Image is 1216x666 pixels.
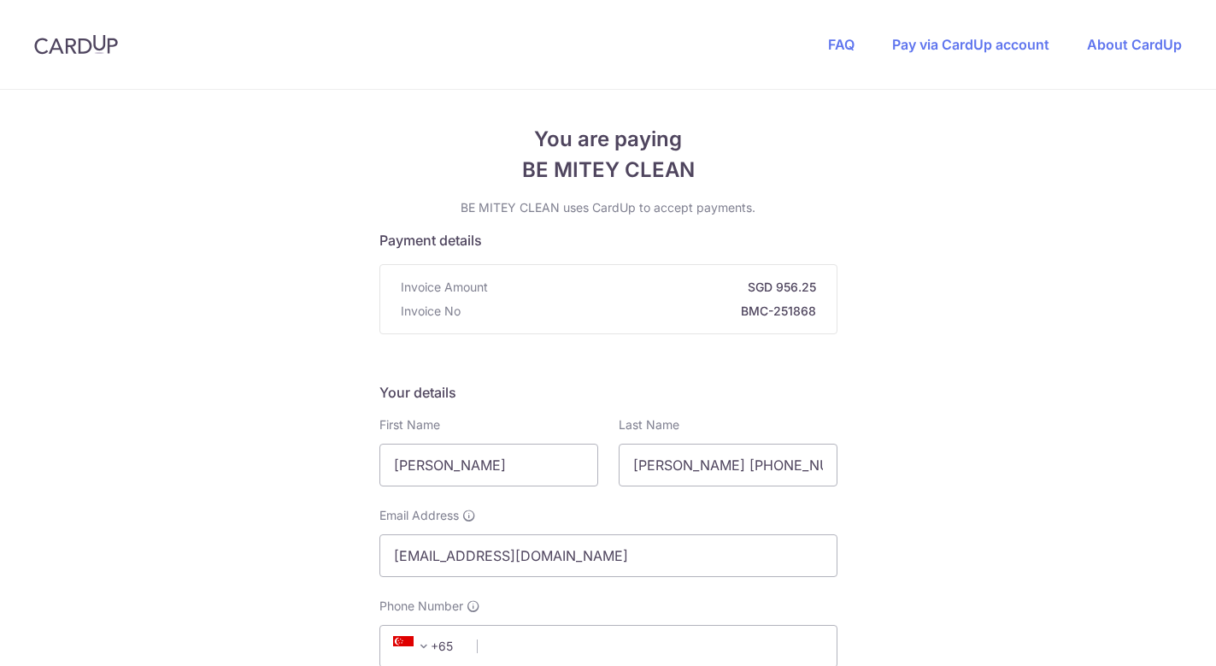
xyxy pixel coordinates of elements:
[1087,36,1182,53] a: About CardUp
[379,199,837,216] p: BE MITEY CLEAN uses CardUp to accept payments.
[379,598,463,615] span: Phone Number
[828,36,855,53] a: FAQ
[495,279,816,296] strong: SGD 956.25
[379,444,598,486] input: First name
[379,230,837,250] h5: Payment details
[393,636,434,657] span: +65
[379,124,837,155] span: You are paying
[619,444,837,486] input: Last name
[379,382,837,403] h5: Your details
[401,303,461,320] span: Invoice No
[379,416,440,433] label: First Name
[379,155,837,186] span: BE MITEY CLEAN
[401,279,488,296] span: Invoice Amount
[379,534,837,577] input: Email address
[379,507,459,524] span: Email Address
[467,303,816,320] strong: BMC-251868
[34,34,118,55] img: CardUp
[619,416,679,433] label: Last Name
[892,36,1049,53] a: Pay via CardUp account
[388,636,465,657] span: +65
